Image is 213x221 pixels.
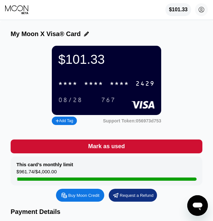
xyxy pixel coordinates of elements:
div: Payment Details [11,208,202,216]
iframe: 메시징 창을 시작하는 버튼 [187,195,208,216]
div: Request a Refund [120,193,153,198]
div: Buy Moon Credit [68,193,99,198]
div: Request a Refund [109,189,157,202]
div: Support Token: 056973d753 [103,118,161,123]
div: 08/28 [53,95,87,105]
div: 767 [96,95,120,105]
div: 08/28 [58,97,82,104]
div: 767 [101,97,116,104]
div: Support Token:056973d753 [103,118,161,123]
div: This card’s monthly limit [16,162,73,167]
div: Add Tag [52,117,77,125]
div: $101.33 [165,3,191,16]
div: Mark as used [88,143,125,150]
div: 2429 [135,80,155,88]
div: My Moon X Visa® Card [11,30,81,38]
div: Mark as used [11,139,202,153]
div: $101.33 [169,7,188,13]
div: $961.74 / $4,000.00 [16,169,57,178]
div: $101.33 [58,52,155,67]
div: Add Tag [56,119,73,123]
div: Buy Moon Credit [56,189,104,202]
